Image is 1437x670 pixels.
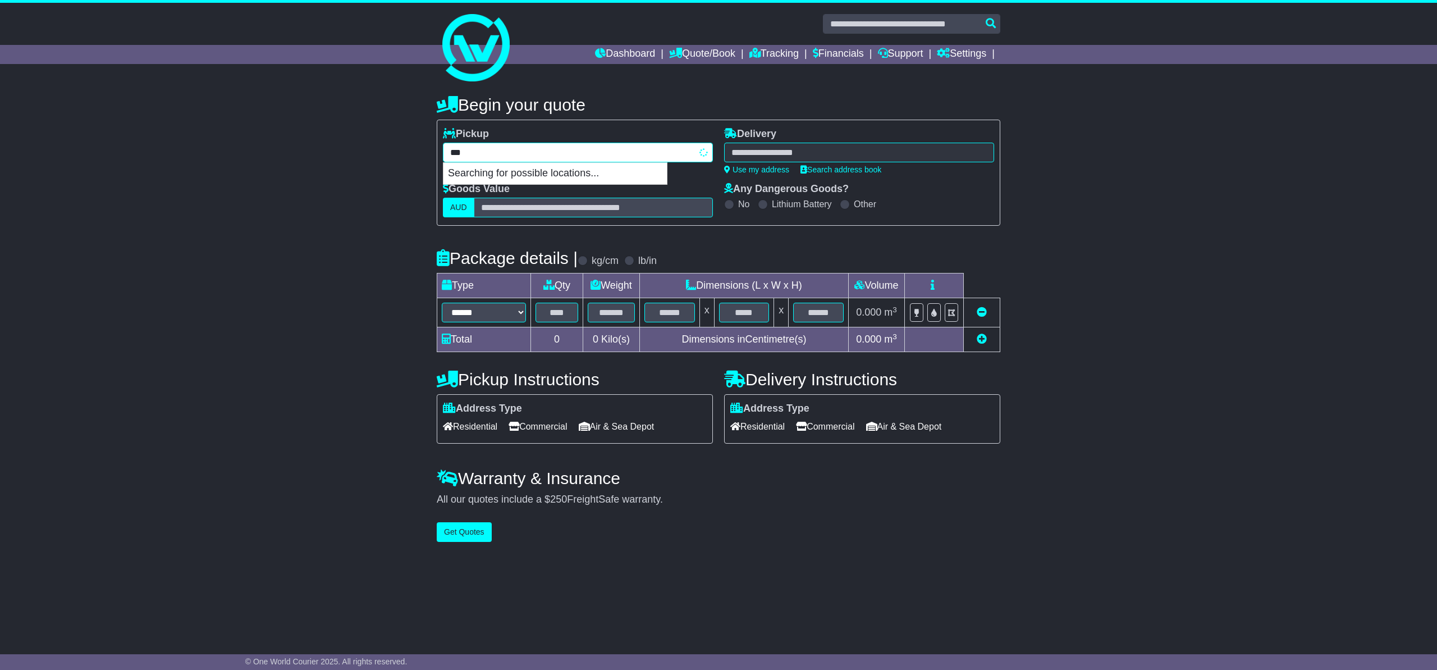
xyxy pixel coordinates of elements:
[437,522,492,542] button: Get Quotes
[738,199,749,209] label: No
[893,332,897,341] sup: 3
[724,128,776,140] label: Delivery
[437,327,531,352] td: Total
[724,370,1000,389] h4: Delivery Instructions
[583,327,640,352] td: Kilo(s)
[699,298,714,327] td: x
[848,274,904,298] td: Volume
[730,418,785,435] span: Residential
[531,274,583,298] td: Qty
[774,298,789,327] td: x
[772,199,832,209] label: Lithium Battery
[730,403,809,415] label: Address Type
[749,45,799,64] a: Tracking
[437,469,1000,487] h4: Warranty & Insurance
[509,418,567,435] span: Commercial
[443,403,522,415] label: Address Type
[437,95,1000,114] h4: Begin your quote
[443,198,474,217] label: AUD
[443,183,510,195] label: Goods Value
[977,307,987,318] a: Remove this item
[724,165,789,174] a: Use my address
[592,255,619,267] label: kg/cm
[977,334,987,345] a: Add new item
[443,128,489,140] label: Pickup
[866,418,942,435] span: Air & Sea Depot
[878,45,923,64] a: Support
[443,418,497,435] span: Residential
[579,418,655,435] span: Air & Sea Depot
[443,143,713,162] typeahead: Please provide city
[800,165,881,174] a: Search address book
[856,334,881,345] span: 0.000
[856,307,881,318] span: 0.000
[550,494,567,505] span: 250
[893,306,897,314] sup: 3
[813,45,864,64] a: Financials
[724,183,849,195] label: Any Dangerous Goods?
[437,370,713,389] h4: Pickup Instructions
[937,45,986,64] a: Settings
[437,274,531,298] td: Type
[531,327,583,352] td: 0
[854,199,876,209] label: Other
[884,307,897,318] span: m
[669,45,735,64] a: Quote/Book
[884,334,897,345] span: m
[796,418,854,435] span: Commercial
[595,45,655,64] a: Dashboard
[639,327,848,352] td: Dimensions in Centimetre(s)
[638,255,657,267] label: lb/in
[437,494,1000,506] div: All our quotes include a $ FreightSafe warranty.
[245,657,408,666] span: © One World Courier 2025. All rights reserved.
[443,163,667,184] p: Searching for possible locations...
[583,274,640,298] td: Weight
[639,274,848,298] td: Dimensions (L x W x H)
[593,334,598,345] span: 0
[437,249,578,267] h4: Package details |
